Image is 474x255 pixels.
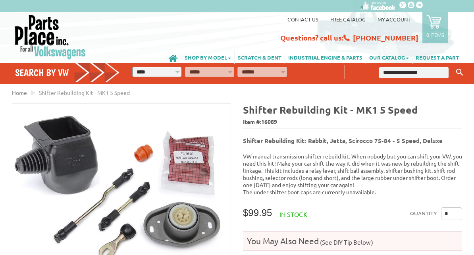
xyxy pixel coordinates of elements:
a: OUR CATALOG [366,50,412,64]
span: 16089 [261,118,277,125]
a: Contact us [287,16,318,23]
p: 0 items [426,31,444,38]
img: Parts Place Inc! [14,14,87,60]
a: SCRATCH & DENT [235,50,285,64]
a: My Account [378,16,410,23]
span: (See DIY Tip Below) [319,238,373,246]
span: $99.95 [243,207,272,218]
a: Free Catalog [330,16,366,23]
b: Shifter Rebuilding Kit: Rabbit, Jetta, Scirocco 75-84 - 5 Speed, Deluxe [243,137,443,145]
b: Shifter Rebuilding Kit - MK1 5 Speed [243,103,418,116]
h4: You May Also Need [243,236,462,246]
span: In stock [280,210,307,218]
h4: Search by VW [15,67,120,78]
p: VW manual transmission shifter rebuild kit. When nobody but you can shift your VW, you need this ... [243,153,462,195]
label: Quantity [410,207,437,220]
a: REQUEST A PART [412,50,462,64]
span: Item #: [243,116,462,128]
a: 0 items [422,12,448,43]
span: Shifter Rebuilding Kit - MK1 5 Speed [39,89,130,96]
a: SHOP BY MODEL [181,50,234,64]
a: INDUSTRIAL ENGINE & PARTS [285,50,366,64]
a: Home [12,89,27,96]
button: Keyword Search [454,66,466,79]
